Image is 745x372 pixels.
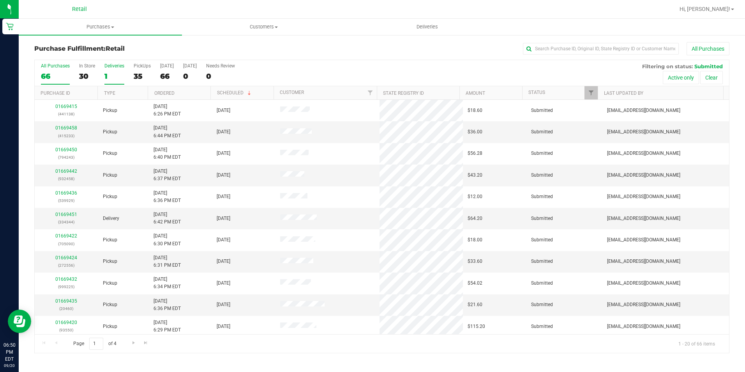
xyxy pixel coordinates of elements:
[687,42,729,55] button: All Purchases
[154,190,181,204] span: [DATE] 6:36 PM EDT
[79,63,95,69] div: In Store
[103,323,117,330] span: Pickup
[406,23,448,30] span: Deliveries
[103,280,117,287] span: Pickup
[468,258,482,265] span: $33.60
[55,104,77,109] a: 01669415
[206,63,235,69] div: Needs Review
[531,107,553,114] span: Submitted
[468,150,482,157] span: $56.28
[531,301,553,308] span: Submitted
[103,172,117,179] span: Pickup
[34,45,266,52] h3: Purchase Fulfillment:
[217,150,230,157] span: [DATE]
[154,298,181,312] span: [DATE] 6:36 PM EDT
[182,19,345,35] a: Customers
[103,150,117,157] span: Pickup
[607,107,680,114] span: [EMAIL_ADDRESS][DOMAIN_NAME]
[8,310,31,333] iframe: Resource center
[39,218,94,226] p: (334344)
[217,215,230,222] span: [DATE]
[183,72,197,81] div: 0
[531,323,553,330] span: Submitted
[663,71,699,84] button: Active only
[39,175,94,182] p: (932458)
[468,236,482,244] span: $18.00
[364,86,377,99] a: Filter
[154,232,181,247] span: [DATE] 6:30 PM EDT
[103,236,117,244] span: Pickup
[531,280,553,287] span: Submitted
[346,19,509,35] a: Deliveries
[104,72,124,81] div: 1
[680,6,730,12] span: Hi, [PERSON_NAME]!
[103,258,117,265] span: Pickup
[72,6,87,12] span: Retail
[55,255,77,260] a: 01669424
[584,86,597,99] a: Filter
[607,215,680,222] span: [EMAIL_ADDRESS][DOMAIN_NAME]
[217,301,230,308] span: [DATE]
[217,107,230,114] span: [DATE]
[468,301,482,308] span: $21.60
[89,338,103,350] input: 1
[217,258,230,265] span: [DATE]
[140,338,152,348] a: Go to the last page
[154,168,181,182] span: [DATE] 6:37 PM EDT
[468,215,482,222] span: $64.20
[103,128,117,136] span: Pickup
[55,233,77,239] a: 01669422
[182,23,345,30] span: Customers
[154,90,175,96] a: Ordered
[607,301,680,308] span: [EMAIL_ADDRESS][DOMAIN_NAME]
[383,90,424,96] a: State Registry ID
[134,72,151,81] div: 35
[468,172,482,179] span: $43.20
[39,240,94,248] p: (705090)
[134,63,151,69] div: PickUps
[79,72,95,81] div: 30
[217,323,230,330] span: [DATE]
[39,132,94,140] p: (415233)
[183,63,197,69] div: [DATE]
[103,193,117,200] span: Pickup
[154,211,181,226] span: [DATE] 6:42 PM EDT
[607,193,680,200] span: [EMAIL_ADDRESS][DOMAIN_NAME]
[39,262,94,269] p: (272556)
[531,172,553,179] span: Submitted
[55,212,77,217] a: 01669451
[468,193,482,200] span: $12.00
[607,150,680,157] span: [EMAIL_ADDRESS][DOMAIN_NAME]
[103,107,117,114] span: Pickup
[206,72,235,81] div: 0
[39,110,94,118] p: (441138)
[217,172,230,179] span: [DATE]
[55,168,77,174] a: 01669442
[154,103,181,118] span: [DATE] 6:26 PM EDT
[694,63,723,69] span: Submitted
[154,276,181,291] span: [DATE] 6:34 PM EDT
[41,72,70,81] div: 66
[468,128,482,136] span: $36.00
[4,363,15,368] p: 09/20
[217,236,230,244] span: [DATE]
[607,258,680,265] span: [EMAIL_ADDRESS][DOMAIN_NAME]
[642,63,693,69] span: Filtering on status:
[468,280,482,287] span: $54.02
[39,326,94,334] p: (93550)
[466,90,485,96] a: Amount
[154,319,181,334] span: [DATE] 6:29 PM EDT
[217,128,230,136] span: [DATE]
[607,236,680,244] span: [EMAIL_ADDRESS][DOMAIN_NAME]
[39,154,94,161] p: (794243)
[39,197,94,204] p: (539929)
[106,45,125,52] span: Retail
[672,338,721,349] span: 1 - 20 of 66 items
[154,146,181,161] span: [DATE] 6:40 PM EDT
[67,338,123,350] span: Page of 4
[19,19,182,35] a: Purchases
[4,342,15,363] p: 06:50 PM EDT
[39,305,94,312] p: (20460)
[154,254,181,269] span: [DATE] 6:31 PM EDT
[217,280,230,287] span: [DATE]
